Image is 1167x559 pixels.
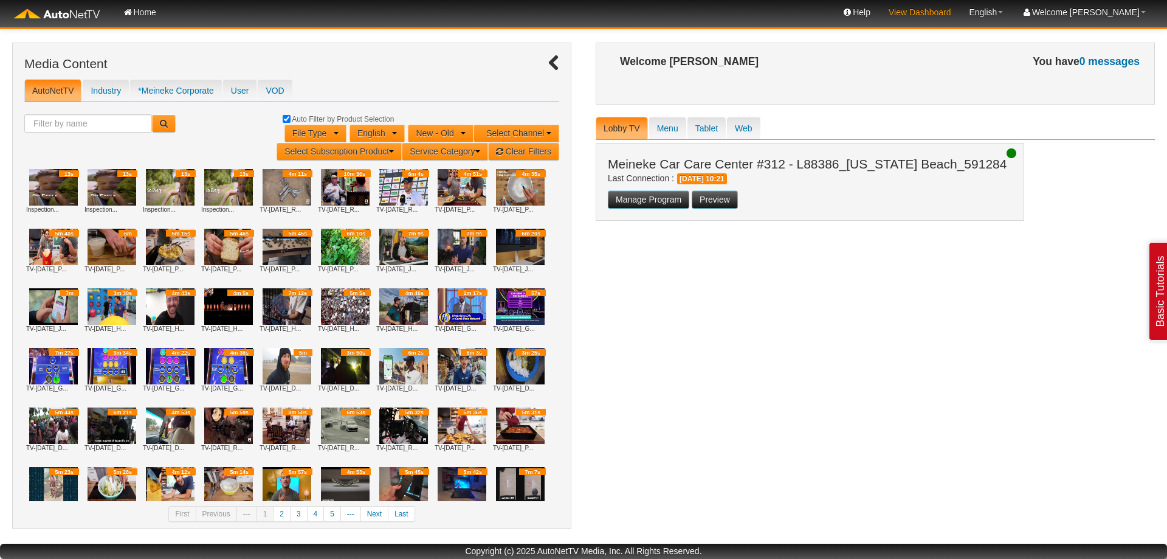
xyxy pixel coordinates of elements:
p: 8m 50s [288,408,307,417]
img: TV-Aug25_How Ridiculous_10000 coins vs piggy bank from 45m_Clip 1.mp4 [379,288,428,325]
img: TV-Aug25_How Ridiculous_10000 coins vs piggy bank from 45m_Clip 2.mp4 [321,288,370,325]
span: File Type [292,128,327,138]
p: 6m 21s [113,408,132,417]
p: 3m 30s [113,289,132,297]
span: New - Old [416,128,453,138]
p: 4m 35s [522,170,540,178]
img: TV-Aug25_Drew Binsky_What 6 months in India taught me about life_Clip 1.mp4 [438,348,486,384]
p: TV-[DATE]_J... [435,260,489,273]
p: 4m 11s [288,170,307,178]
p: TV-[DATE]_H... [84,320,139,332]
a: Next [361,506,388,522]
button: New - Old [408,124,473,142]
p: 5m 23s [55,468,74,476]
p: 5m 31s [522,408,540,417]
a: 4 [308,506,325,522]
p: 4m 5s [233,289,249,297]
button: Select Subscription Product [277,142,402,161]
p: 4m 53s [171,408,190,417]
p: TV-[DATE]_G... [201,380,256,392]
p: 5m 5s [349,289,365,297]
p: TV-[DATE]_P... [26,499,81,511]
span: [DATE] 10:21 [677,173,727,184]
p: Last Connection : [608,173,1012,184]
img: TV-Aug25_GSN_Beat The Bridge - 1083 - It Really is All About the Bieb - Full Episode - AutoNet.mp4 [29,348,78,384]
a: Lobby TV [596,117,648,140]
p: TV-[DATE]_R... [318,439,373,451]
p: 6m 3s [466,349,482,357]
img: TV-Aug25_GSN_Beat The Bridge - 1083 - It Really is All About the Bieb - Full Episode - AutoNet 2.mp4 [204,348,253,384]
img: TV-Aug25_GSN_Bingo Blitz - Planets - AutoNet_All.mp4 [496,288,545,325]
p: TV-[DATE]_G... [143,380,198,392]
img: TV-Aug25_GSN_Flip Side - Sanitation - AutoNet_All.mp4 [438,288,486,325]
p: TV-[DATE]_P... [84,499,139,511]
p: 4m 43s [171,289,190,297]
p: 5m 32s [405,408,424,417]
img: TV-Aug25_How Ridiculous_10000 coins vs piggy bank from 45m_Clip 3.mp4 [263,288,311,325]
img: TV-Aug25_Jon Rettinger_Whats actually right with Samsung_Clip 2.mp4 [263,467,311,504]
p: TV-[DATE]_J... [318,499,373,511]
img: TV-Aug25_Drew Binsky_What 6 months in India taught me about life_Clip 4.mp4 [263,348,311,384]
img: TV-Aug25_Pro Home Cooks_I grew a McDonalds 2 meal_Clip 3.mp4 [438,169,486,206]
img: TV-Aug25_RACER_Racers Roundtable with Danny Sullivan and Tony Stewart_MRRT-010100-1_All.mp4 [263,408,311,444]
p: TV-[DATE]_P... [493,439,548,451]
p: 6m [124,229,132,238]
p: TV-[DATE]_H... [376,320,431,332]
p: 5m 15s [171,229,190,238]
p: 4m 12s [171,468,190,476]
p: 57s [531,289,540,297]
img: TV-Aug25_Jon Rettinger_Is this possible - Legion Pro 5_Clip 1.mp4 [438,467,486,504]
p: 4m 22s [171,349,190,357]
p: TV-[DATE]_P... [435,201,489,213]
p: TV-[DATE]_D... [493,380,548,392]
img: TV-Aug25_RACER_2024 Pikes Peak Hillclimb_MPPK-202401-1_All.mp4 [379,408,428,444]
img: TV-Aug25_Jon Rettinger_Do it all - Eufy E28 2 in 1 Hydro Jet Robot Vacuum_All.mp4 [496,467,545,504]
p: TV-[DATE]_P... [84,260,139,273]
p: TV-[DATE]_D... [260,380,314,392]
p: 13s [181,170,190,178]
button: File Type [284,124,346,142]
p: TV-[DATE]_J... [376,260,431,273]
p: TV-[DATE]_G... [435,320,489,332]
p: 6m 20s [522,229,540,238]
a: Last [388,506,415,522]
img: TV-Aug25_GSN_Beat The Bridge - 1083 - It Really is All About the Bieb - Full Episode - AutoNet 3.mp4 [146,348,194,384]
img: TV-Aug25_Jon Rettinger_Whats actually right with Samsung_Clip 1.mp4 [321,467,370,504]
img: TV-Aug25_Drew Binsky_Meeting the worlds shortest humans - 4 feet tall_Clip 3.mp4 [29,408,78,444]
p: 7m 27s [55,349,74,357]
img: TV-Aug25_Pro Home Cooks_Full tour of my abundant one acre suburban homestead_Clip 2.mp4 [263,229,311,265]
img: TV-Aug25_Pro Home Cooks_Full tour of my abundant one acre suburban homestead_Clip 1.mp4 [321,229,370,265]
img: TV-Aug25_Pro Home Cooks_Unlock 5 iconic pizza styles with just one dough_Clip 2.mp4 [496,408,545,444]
span: Select Channel [486,128,544,138]
p: TV-[DATE]_G... [26,380,81,392]
p: Inspection... [84,201,139,213]
p: TV-[DATE]_P... [435,439,489,451]
p: 3m 25s [522,349,540,357]
button: Select Channel [473,124,559,142]
img: Autonet TV [12,6,102,21]
a: User [223,79,257,102]
p: Inspection... [26,201,81,213]
strong: Welcome [PERSON_NAME] [620,55,759,68]
img: TV-Aug25_Jon Rettinger_I did not expect this - Dell 32 Plus QD-OLED Monitor_All.mp4 [496,229,545,265]
input: Filter by name [24,114,152,133]
img: TV-Aug25_Jon Rettinger_This Costco laptop shouldnt exist - Aspire 14 AI_All.mp4 [379,229,428,265]
p: 5m 45s [405,468,424,476]
p: TV-[DATE]_J... [260,499,314,511]
button: English [349,124,405,142]
p: 4m 53s [346,468,365,476]
a: 3 [291,506,308,522]
p: TV-[DATE]_P... [143,499,198,511]
p: TV-[DATE]_D... [435,380,489,392]
button: Preview [692,190,738,209]
button: Manage Program [608,190,689,209]
p: Inspection... [143,201,198,213]
p: 5m [299,349,307,357]
img: TV-Aug25_Pro Home Cooks_Testing the internets most viral potato recipes_Clip 2.mp4 [146,467,194,504]
img: TV-Aug25_RACER_DTM_MDTM-202401-3_All.mp4 [379,169,428,206]
a: Menu [649,117,686,140]
p: 4m 46s [405,289,424,297]
p: TV-[DATE]_J... [493,499,548,511]
p: TV-[DATE]_R... [318,201,373,213]
img: TV-Aug25_Pro Home Cooks_Testing the internets most viral potato recipes_Clip 3.mp4 [88,467,136,504]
